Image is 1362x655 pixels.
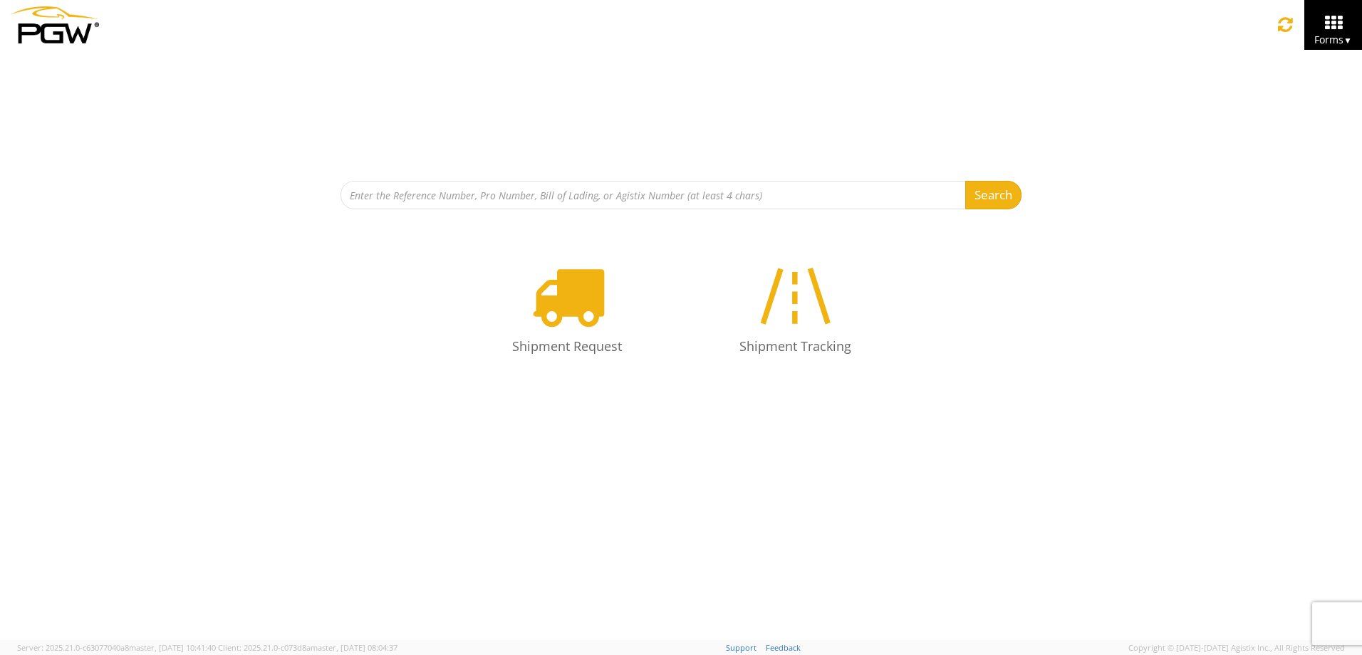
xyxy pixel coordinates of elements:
[766,642,801,653] a: Feedback
[17,642,216,653] span: Server: 2025.21.0-c63077040a8
[311,642,397,653] span: master, [DATE] 08:04:37
[688,245,902,375] a: Shipment Tracking
[726,642,757,653] a: Support
[340,181,966,209] input: Enter the Reference Number, Pro Number, Bill of Lading, or Agistix Number (at least 4 chars)
[1128,642,1345,654] span: Copyright © [DATE]-[DATE] Agistix Inc., All Rights Reserved
[11,6,99,43] img: pgw-form-logo-1aaa8060b1cc70fad034.png
[702,340,888,354] h4: Shipment Tracking
[218,642,397,653] span: Client: 2025.21.0-c073d8a
[1343,34,1352,46] span: ▼
[1314,33,1352,46] span: Forms
[460,245,674,375] a: Shipment Request
[474,340,660,354] h4: Shipment Request
[965,181,1021,209] button: Search
[129,642,216,653] span: master, [DATE] 10:41:40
